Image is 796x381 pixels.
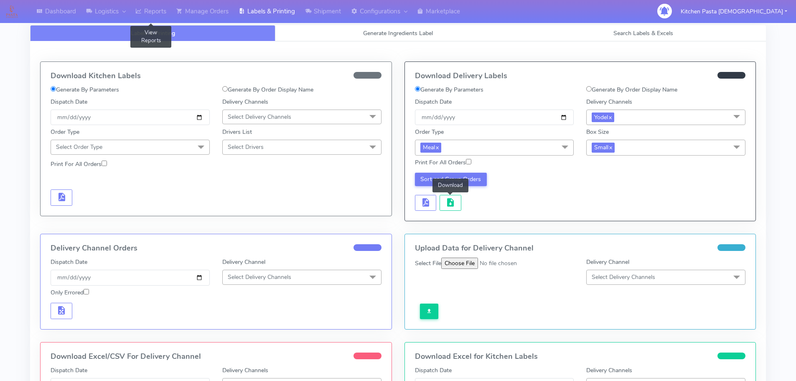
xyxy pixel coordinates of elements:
label: Order Type [415,128,444,136]
input: Generate By Order Display Name [586,86,592,92]
input: Print For All Orders [466,159,471,164]
label: Dispatch Date [51,258,87,266]
span: Select Order Type [56,143,102,151]
span: Select Delivery Channels [228,273,291,281]
label: Delivery Channel [222,258,265,266]
button: Kitchen Pasta [DEMOGRAPHIC_DATA] [674,3,793,20]
h4: Download Kitchen Labels [51,72,381,80]
span: Select Drivers [228,143,264,151]
h4: Delivery Channel Orders [51,244,381,253]
label: Select File [415,259,441,268]
label: Delivery Channel [586,258,629,266]
span: Select Delivery Channels [592,273,655,281]
a: x [435,143,439,151]
span: Labels & Printing [131,29,175,37]
label: Print For All Orders [415,158,471,167]
label: Dispatch Date [51,366,87,375]
input: Generate By Parameters [415,86,420,92]
label: Generate By Parameters [51,85,119,94]
label: Delivery Channels [222,97,268,106]
ul: Tabs [30,25,766,41]
a: x [608,143,612,151]
label: Delivery Channels [222,366,268,375]
span: Generate Ingredients Label [363,29,433,37]
h4: Upload Data for Delivery Channel [415,244,746,253]
label: Print For All Orders [51,160,107,169]
span: Yodel [592,113,614,122]
h4: Download Excel for Kitchen Labels [415,353,746,361]
input: Generate By Order Display Name [222,86,228,92]
button: Sort and Group Orders [415,173,487,186]
label: Dispatch Date [415,97,452,106]
a: x [608,113,612,121]
span: Select Delivery Channels [228,113,291,121]
input: Only Errored [84,289,89,294]
input: Generate By Parameters [51,86,56,92]
h4: Download Delivery Labels [415,72,746,80]
label: Generate By Order Display Name [222,85,313,94]
span: Meal [420,143,441,152]
label: Box Size [586,128,609,136]
span: Search Labels & Excels [613,29,673,37]
label: Drivers List [222,128,252,136]
label: Order Type [51,128,79,136]
label: Generate By Order Display Name [586,85,677,94]
label: Delivery Channels [586,97,632,106]
input: Print For All Orders [102,161,107,166]
label: Delivery Channels [586,366,632,375]
h4: Download Excel/CSV For Delivery Channel [51,353,381,361]
label: Only Errored [51,288,89,297]
span: Small [592,143,615,152]
label: Dispatch Date [51,97,87,106]
label: Generate By Parameters [415,85,483,94]
label: Dispatch Date [415,366,452,375]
